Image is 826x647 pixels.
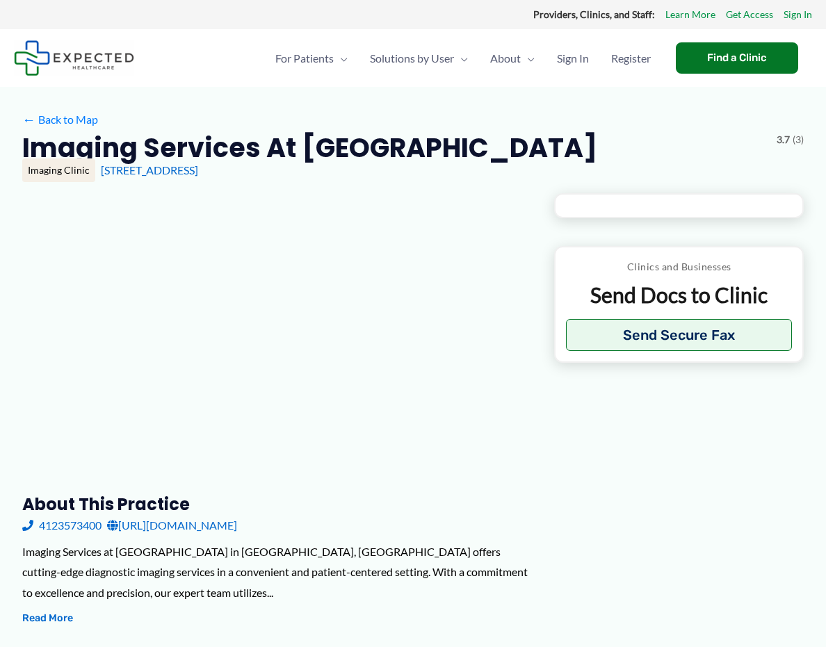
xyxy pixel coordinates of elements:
span: Sign In [557,34,589,83]
p: Send Docs to Clinic [566,281,792,309]
img: Expected Healthcare Logo - side, dark font, small [14,40,134,76]
a: Sign In [546,34,600,83]
a: 4123573400 [22,515,102,536]
a: Find a Clinic [676,42,798,74]
span: For Patients [275,34,334,83]
div: Imaging Services at [GEOGRAPHIC_DATA] in [GEOGRAPHIC_DATA], [GEOGRAPHIC_DATA] offers cutting-edge... [22,541,532,603]
a: Solutions by UserMenu Toggle [359,34,479,83]
a: Learn More [665,6,715,24]
button: Send Secure Fax [566,319,792,351]
span: Menu Toggle [334,34,348,83]
h3: About this practice [22,493,532,515]
span: (3) [793,131,804,149]
h2: Imaging Services at [GEOGRAPHIC_DATA] [22,131,597,165]
a: For PatientsMenu Toggle [264,34,359,83]
div: Imaging Clinic [22,158,95,182]
span: Register [611,34,651,83]
a: [STREET_ADDRESS] [101,163,198,177]
span: Menu Toggle [521,34,535,83]
a: Sign In [784,6,812,24]
span: About [490,34,521,83]
button: Read More [22,610,73,627]
a: AboutMenu Toggle [479,34,546,83]
span: Menu Toggle [454,34,468,83]
p: Clinics and Businesses [566,258,792,276]
a: ←Back to Map [22,109,98,130]
a: Get Access [726,6,773,24]
span: 3.7 [777,131,790,149]
strong: Providers, Clinics, and Staff: [533,8,655,20]
nav: Primary Site Navigation [264,34,662,83]
span: ← [22,113,35,126]
a: Register [600,34,662,83]
span: Solutions by User [370,34,454,83]
a: [URL][DOMAIN_NAME] [107,515,237,536]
